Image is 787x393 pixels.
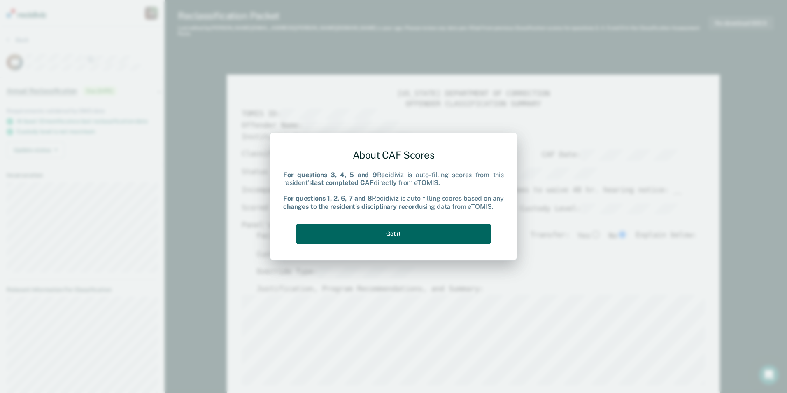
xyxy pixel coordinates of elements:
[296,224,491,244] button: Got it
[283,171,377,179] b: For questions 3, 4, 5 and 9
[283,195,372,203] b: For questions 1, 2, 6, 7 and 8
[283,143,504,168] div: About CAF Scores
[283,171,504,211] div: Recidiviz is auto-filling scores from this resident's directly from eTOMIS. Recidiviz is auto-fil...
[312,179,373,187] b: last completed CAF
[283,203,419,211] b: changes to the resident's disciplinary record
